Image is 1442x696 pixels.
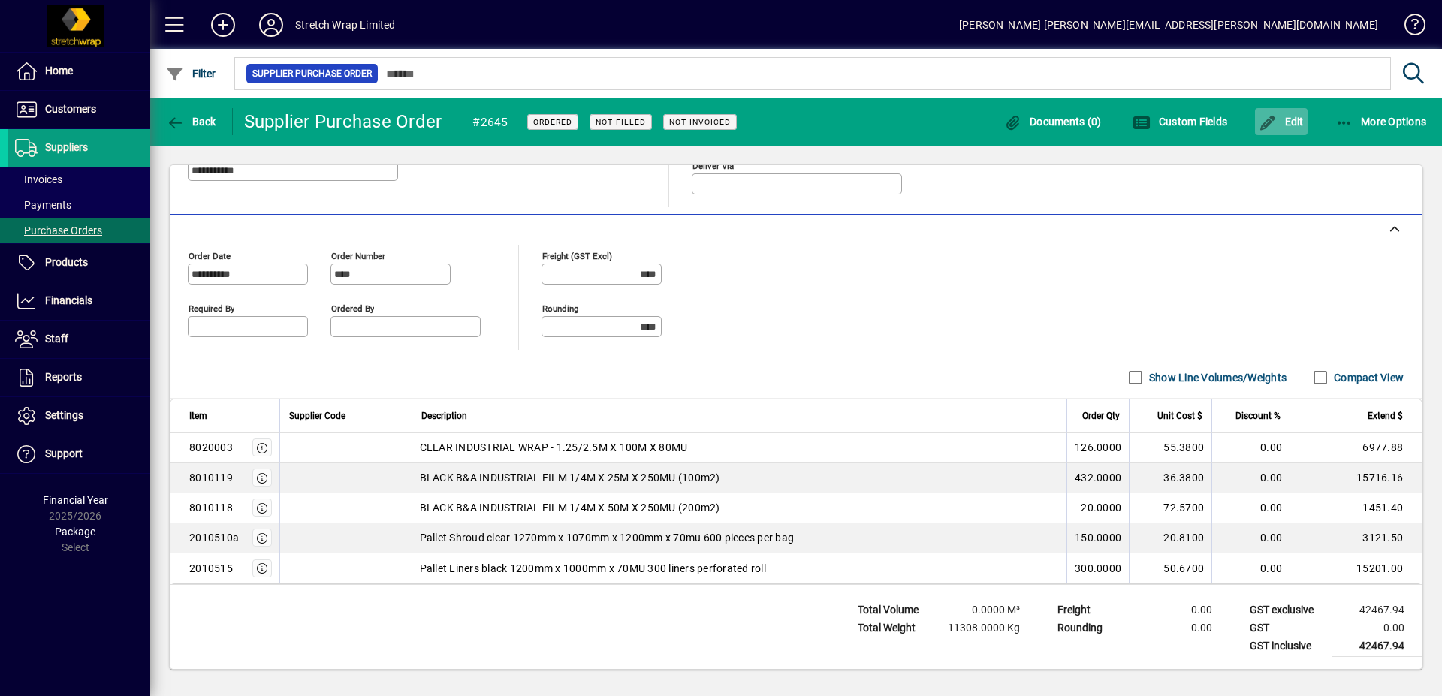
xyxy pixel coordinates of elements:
[189,408,207,424] span: Item
[1129,493,1211,523] td: 72.5700
[1211,463,1290,493] td: 0.00
[959,13,1378,37] div: [PERSON_NAME] [PERSON_NAME][EMAIL_ADDRESS][PERSON_NAME][DOMAIN_NAME]
[1211,553,1290,583] td: 0.00
[331,303,374,313] mat-label: Ordered by
[1129,108,1231,135] button: Custom Fields
[8,359,150,396] a: Reports
[1290,463,1422,493] td: 15716.16
[45,333,68,345] span: Staff
[15,199,71,211] span: Payments
[1235,408,1281,424] span: Discount %
[166,68,216,80] span: Filter
[247,11,295,38] button: Profile
[1290,493,1422,523] td: 1451.40
[1290,553,1422,583] td: 15201.00
[542,250,612,261] mat-label: Freight (GST excl)
[1129,523,1211,553] td: 20.8100
[45,447,83,459] span: Support
[1129,433,1211,463] td: 55.3800
[189,500,233,515] div: 8010118
[1000,108,1106,135] button: Documents (0)
[45,65,73,77] span: Home
[1211,523,1290,553] td: 0.00
[43,494,108,506] span: Financial Year
[1129,553,1211,583] td: 50.6700
[420,470,720,485] span: BLACK B&A INDUSTRIAL FILM 1/4M X 25M X 250MU (100m2)
[1133,116,1227,128] span: Custom Fields
[331,250,385,261] mat-label: Order number
[8,435,150,473] a: Support
[45,256,88,268] span: Products
[189,303,234,313] mat-label: Required by
[420,561,766,576] span: Pallet Liners black 1200mm x 1000mm x 70MU 300 liners perforated roll
[8,167,150,192] a: Invoices
[45,371,82,383] span: Reports
[1255,108,1308,135] button: Edit
[1146,370,1287,385] label: Show Line Volumes/Weights
[45,294,92,306] span: Financials
[162,108,220,135] button: Back
[8,218,150,243] a: Purchase Orders
[8,91,150,128] a: Customers
[940,601,1038,619] td: 0.0000 M³
[45,409,83,421] span: Settings
[1140,601,1230,619] td: 0.00
[1332,637,1422,655] td: 42467.94
[669,117,731,127] span: Not Invoiced
[1066,463,1129,493] td: 432.0000
[199,11,247,38] button: Add
[1368,408,1403,424] span: Extend $
[55,526,95,538] span: Package
[1332,601,1422,619] td: 42467.94
[1066,433,1129,463] td: 126.0000
[8,244,150,282] a: Products
[1082,408,1120,424] span: Order Qty
[189,530,239,545] div: 2010510a
[421,408,467,424] span: Description
[244,110,442,134] div: Supplier Purchase Order
[15,173,62,185] span: Invoices
[189,440,233,455] div: 8020003
[1211,433,1290,463] td: 0.00
[189,470,233,485] div: 8010119
[1290,523,1422,553] td: 3121.50
[542,303,578,313] mat-label: Rounding
[940,619,1038,637] td: 11308.0000 Kg
[45,141,88,153] span: Suppliers
[150,108,233,135] app-page-header-button: Back
[8,397,150,435] a: Settings
[1066,523,1129,553] td: 150.0000
[15,224,102,237] span: Purchase Orders
[1290,433,1422,463] td: 6977.88
[166,116,216,128] span: Back
[1129,463,1211,493] td: 36.3800
[8,321,150,358] a: Staff
[1066,493,1129,523] td: 20.0000
[1335,116,1427,128] span: More Options
[1050,601,1140,619] td: Freight
[850,601,940,619] td: Total Volume
[1242,601,1332,619] td: GST exclusive
[1332,619,1422,637] td: 0.00
[8,282,150,320] a: Financials
[8,53,150,90] a: Home
[1157,408,1202,424] span: Unit Cost $
[533,117,572,127] span: Ordered
[189,250,231,261] mat-label: Order date
[1066,553,1129,583] td: 300.0000
[252,66,372,81] span: Supplier Purchase Order
[1140,619,1230,637] td: 0.00
[1050,619,1140,637] td: Rounding
[850,619,940,637] td: Total Weight
[1242,619,1332,637] td: GST
[692,160,734,170] mat-label: Deliver via
[472,110,508,134] div: #2645
[596,117,646,127] span: Not Filled
[1242,637,1332,655] td: GST inclusive
[289,408,345,424] span: Supplier Code
[189,561,233,576] div: 2010515
[45,103,96,115] span: Customers
[295,13,396,37] div: Stretch Wrap Limited
[1393,3,1423,52] a: Knowledge Base
[420,500,720,515] span: BLACK B&A INDUSTRIAL FILM 1/4M X 50M X 250MU (200m2)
